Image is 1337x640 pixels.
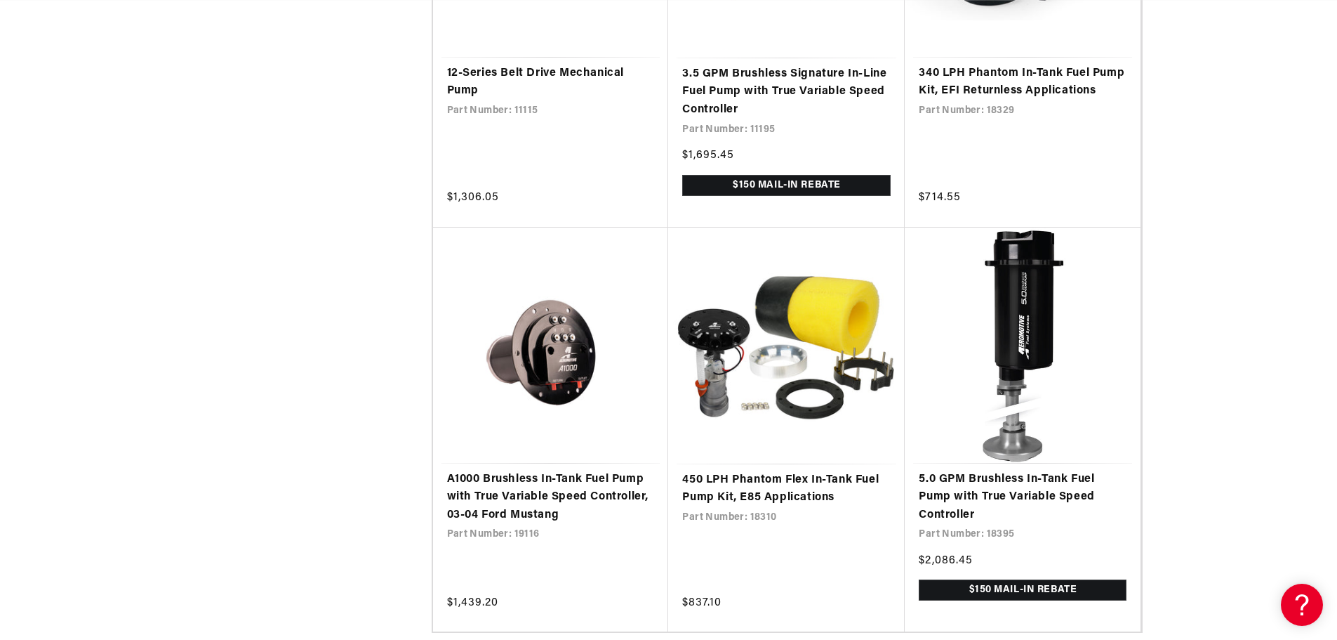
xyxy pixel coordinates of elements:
[447,65,655,100] a: 12-Series Belt Drive Mechanical Pump
[682,65,891,119] a: 3.5 GPM Brushless Signature In-Line Fuel Pump with True Variable Speed Controller
[447,471,655,525] a: A1000 Brushless In-Tank Fuel Pump with True Variable Speed Controller, 03-04 Ford Mustang
[682,471,891,507] a: 450 LPH Phantom Flex In-Tank Fuel Pump Kit, E85 Applications
[919,65,1126,100] a: 340 LPH Phantom In-Tank Fuel Pump Kit, EFI Returnless Applications
[919,471,1126,525] a: 5.0 GPM Brushless In-Tank Fuel Pump with True Variable Speed Controller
